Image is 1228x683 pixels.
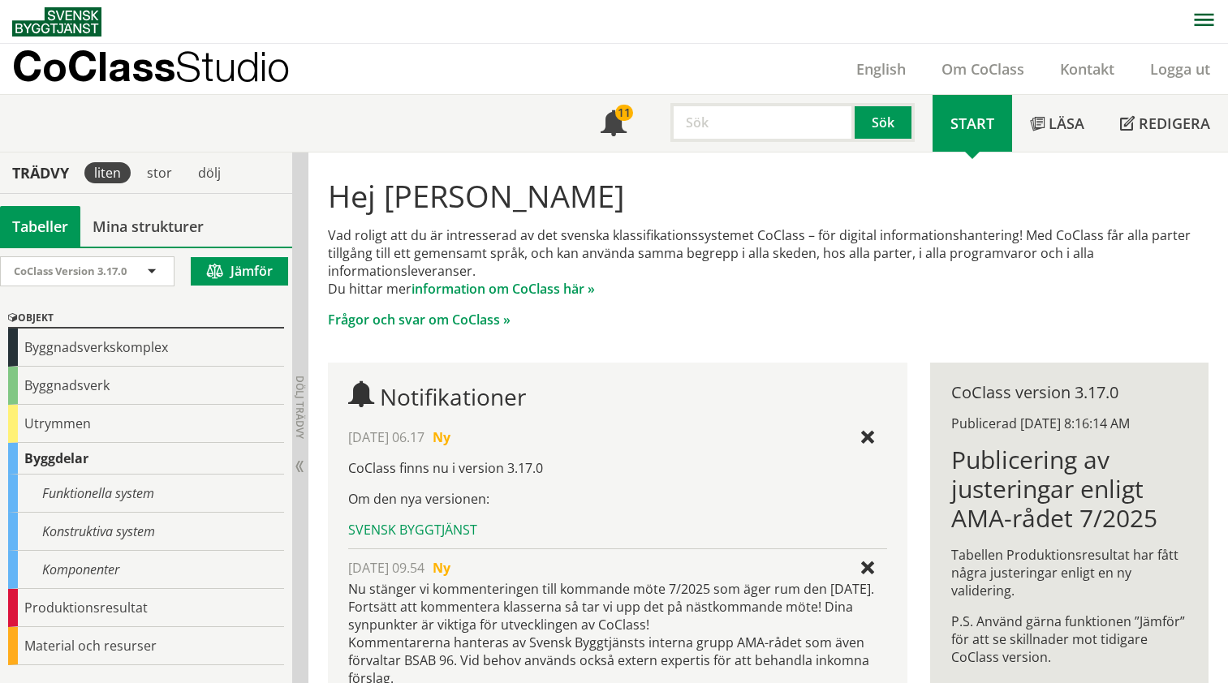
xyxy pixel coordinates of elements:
span: Ny [433,559,450,577]
div: stor [137,162,182,183]
a: Om CoClass [924,59,1042,79]
a: Mina strukturer [80,206,216,247]
span: Notifikationer [601,112,627,138]
span: Ny [433,428,450,446]
a: Kontakt [1042,59,1132,79]
p: Tabellen Produktionsresultat har fått några justeringar enligt en ny validering. [951,546,1188,599]
span: Dölj trädvy [293,376,307,439]
p: Om den nya versionen: [348,490,888,508]
span: [DATE] 09.54 [348,559,424,577]
div: CoClass version 3.17.0 [951,384,1188,402]
span: Redigera [1139,114,1210,133]
div: 11 [615,105,633,121]
h1: Publicering av justeringar enligt AMA-rådet 7/2025 [951,445,1188,533]
div: Komponenter [8,551,284,589]
button: Sök [855,103,915,142]
a: Start [933,95,1012,152]
div: liten [84,162,131,183]
div: Utrymmen [8,405,284,443]
h1: Hej [PERSON_NAME] [328,178,1209,213]
span: Start [950,114,994,133]
p: CoClass [12,57,290,75]
div: Funktionella system [8,475,284,513]
div: Objekt [8,309,284,329]
div: Byggdelar [8,443,284,475]
a: Redigera [1102,95,1228,152]
div: Byggnadsverkskomplex [8,329,284,367]
div: Svensk Byggtjänst [348,521,888,539]
div: Material och resurser [8,627,284,665]
a: Logga ut [1132,59,1228,79]
p: CoClass finns nu i version 3.17.0 [348,459,888,477]
a: Läsa [1012,95,1102,152]
span: Läsa [1049,114,1084,133]
span: CoClass Version 3.17.0 [14,264,127,278]
div: Byggnadsverk [8,367,284,405]
div: Produktionsresultat [8,589,284,627]
a: Frågor och svar om CoClass » [328,311,511,329]
a: English [838,59,924,79]
button: Jämför [191,257,288,286]
p: Vad roligt att du är intresserad av det svenska klassifikationssystemet CoClass – för digital inf... [328,226,1209,298]
input: Sök [670,103,855,142]
div: Konstruktiva system [8,513,284,551]
a: information om CoClass här » [411,280,595,298]
div: dölj [188,162,231,183]
a: CoClassStudio [12,44,325,94]
img: Svensk Byggtjänst [12,7,101,37]
div: Publicerad [DATE] 8:16:14 AM [951,415,1188,432]
a: 11 [583,95,644,152]
p: P.S. Använd gärna funktionen ”Jämför” för att se skillnader mot tidigare CoClass version. [951,612,1188,666]
span: Notifikationer [380,381,526,412]
span: Studio [175,42,290,90]
div: Trädvy [3,164,78,182]
span: [DATE] 06.17 [348,428,424,446]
